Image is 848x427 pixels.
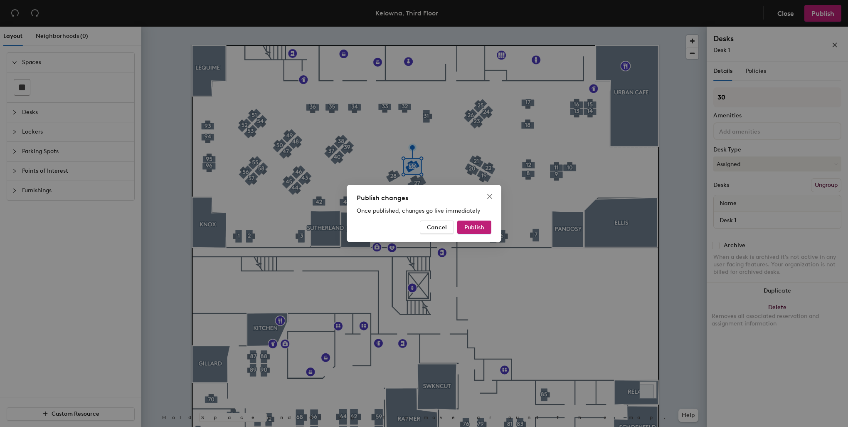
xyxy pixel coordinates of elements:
[486,193,493,200] span: close
[464,224,484,231] span: Publish
[357,207,481,214] span: Once published, changes go live immediately
[427,224,447,231] span: Cancel
[457,221,491,234] button: Publish
[420,221,454,234] button: Cancel
[483,193,496,200] span: Close
[357,193,491,203] div: Publish changes
[483,190,496,203] button: Close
